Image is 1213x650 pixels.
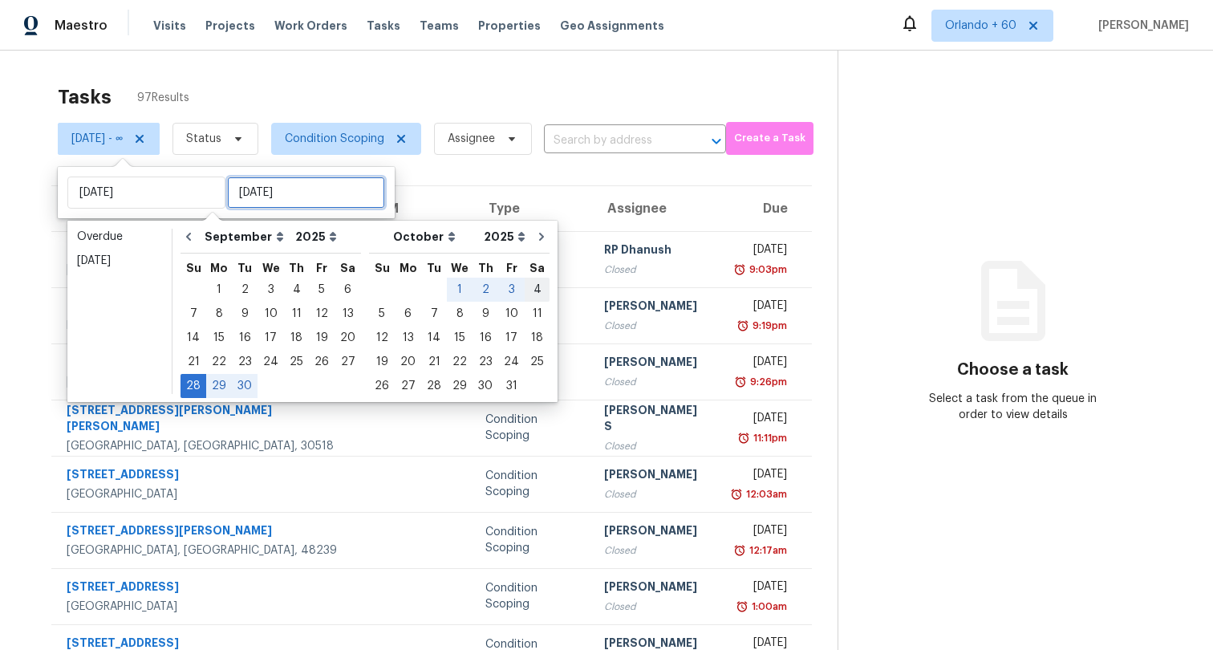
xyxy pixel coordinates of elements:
div: Tue Sep 30 2025 [232,374,258,398]
div: Fri Sep 26 2025 [309,350,335,374]
span: Status [186,131,221,147]
div: Closed [604,318,706,334]
div: Fri Sep 05 2025 [309,278,335,302]
th: Assignee [591,186,719,231]
div: 8 [206,303,232,325]
div: Wed Oct 22 2025 [447,350,473,374]
img: Overdue Alarm Icon [736,599,748,615]
abbr: Wednesday [262,262,280,274]
div: Mon Sep 22 2025 [206,350,232,374]
div: Thu Oct 02 2025 [473,278,498,302]
div: 19 [369,351,395,373]
div: [DATE] [77,253,162,269]
abbr: Sunday [186,262,201,274]
input: Start date [67,177,225,209]
div: 16 [473,327,498,349]
div: Sat Oct 04 2025 [525,278,550,302]
div: 21 [421,351,447,373]
div: 11:11pm [750,430,787,446]
span: Work Orders [274,18,347,34]
img: Overdue Alarm Icon [733,542,746,559]
div: 2 [473,278,498,301]
div: [PERSON_NAME] S [604,402,706,438]
div: 20 [335,327,361,349]
div: 3 [498,278,525,301]
div: [DATE] [732,579,787,599]
div: 28 [181,375,206,397]
button: Create a Task [726,122,814,155]
div: Fri Oct 24 2025 [498,350,525,374]
div: Fri Oct 10 2025 [498,302,525,326]
abbr: Sunday [375,262,390,274]
div: Tue Oct 21 2025 [421,350,447,374]
div: 9 [232,303,258,325]
div: 5 [309,278,335,301]
div: Fri Oct 17 2025 [498,326,525,350]
div: Mesa, AZ, 85212 [67,318,341,334]
abbr: Friday [316,262,327,274]
span: Projects [205,18,255,34]
div: 22 [447,351,473,373]
div: 10 [258,303,284,325]
span: Maestro [55,18,108,34]
div: Tue Sep 16 2025 [232,326,258,350]
span: Visits [153,18,186,34]
div: 4 [525,278,550,301]
div: Thu Oct 09 2025 [473,302,498,326]
div: 1 [447,278,473,301]
select: Year [480,225,529,249]
div: Overdue [77,229,162,245]
div: Condition Scoping [485,412,578,444]
div: Wed Sep 10 2025 [258,302,284,326]
div: [DATE] [732,522,787,542]
div: Tue Sep 02 2025 [232,278,258,302]
div: Closed [604,486,706,502]
select: Month [389,225,480,249]
div: Tue Oct 07 2025 [421,302,447,326]
div: Sat Sep 20 2025 [335,326,361,350]
ul: Date picker shortcuts [71,225,168,398]
span: Assignee [448,131,495,147]
div: 29 [206,375,232,397]
div: Mon Oct 20 2025 [395,350,421,374]
div: 13 [335,303,361,325]
div: Wed Oct 01 2025 [447,278,473,302]
div: 14 [181,327,206,349]
abbr: Friday [506,262,517,274]
div: 30 [473,375,498,397]
div: 18 [525,327,550,349]
div: 2 [232,278,258,301]
abbr: Saturday [529,262,545,274]
div: 16 [232,327,258,349]
div: 28 [421,375,447,397]
div: 20 [395,351,421,373]
div: 30 [232,375,258,397]
div: [DATE] [732,242,787,262]
div: 24 [258,351,284,373]
th: HPM [354,186,473,231]
div: 12:03am [743,486,787,502]
div: Sat Sep 06 2025 [335,278,361,302]
div: 17 [258,327,284,349]
div: Sun Sep 07 2025 [181,302,206,326]
div: 9:19pm [749,318,787,334]
span: Orlando + 60 [945,18,1016,34]
div: Sun Oct 26 2025 [369,374,395,398]
div: Mon Oct 06 2025 [395,302,421,326]
div: 13 [395,327,421,349]
div: 6 [335,278,361,301]
div: [STREET_ADDRESS] [67,298,341,318]
th: Type [473,186,591,231]
div: [GEOGRAPHIC_DATA] [67,599,341,615]
div: 25 [525,351,550,373]
div: Sun Sep 14 2025 [181,326,206,350]
div: 9 [473,303,498,325]
div: Mon Sep 08 2025 [206,302,232,326]
div: 22 [206,351,232,373]
h2: Tasks [58,89,112,105]
input: Thu, Oct 08 [227,177,385,209]
div: 26 [309,351,335,373]
img: Overdue Alarm Icon [737,430,750,446]
span: Condition Scoping [285,131,384,147]
div: Mon Sep 01 2025 [206,278,232,302]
